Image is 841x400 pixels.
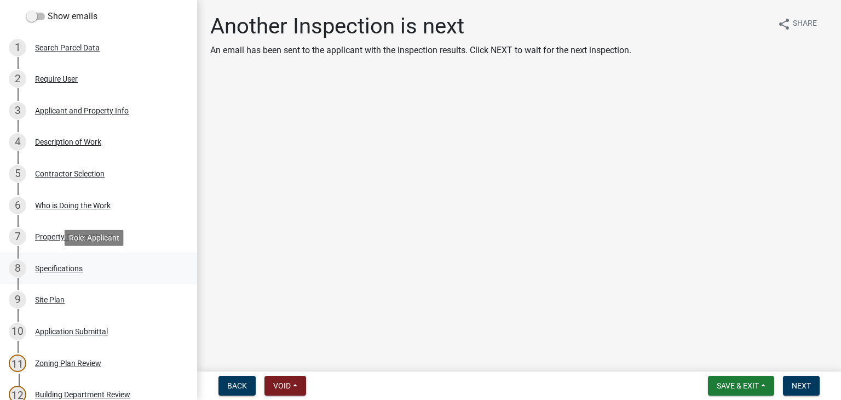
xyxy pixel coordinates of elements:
[9,260,26,277] div: 8
[227,381,247,390] span: Back
[35,75,78,83] div: Require User
[793,18,817,31] span: Share
[35,265,83,272] div: Specifications
[9,70,26,88] div: 2
[783,376,820,396] button: Next
[9,165,26,182] div: 5
[35,170,105,178] div: Contractor Selection
[218,376,256,396] button: Back
[210,44,631,57] p: An email has been sent to the applicant with the inspection results. Click NEXT to wait for the n...
[35,107,129,115] div: Applicant and Property Info
[35,44,100,52] div: Search Parcel Data
[26,10,97,23] label: Show emails
[769,13,826,35] button: shareShare
[717,381,759,390] span: Save & Exit
[9,228,26,245] div: 7
[264,376,306,396] button: Void
[65,230,124,245] div: Role: Applicant
[708,376,774,396] button: Save & Exit
[35,328,108,335] div: Application Submittal
[35,391,130,398] div: Building Department Review
[9,323,26,340] div: 10
[35,202,111,209] div: Who is Doing the Work
[9,102,26,119] div: 3
[9,39,26,56] div: 1
[35,296,65,304] div: Site Plan
[35,138,101,146] div: Description of Work
[777,18,791,31] i: share
[35,233,113,241] div: Property Owner Waiver
[9,197,26,214] div: 6
[210,13,631,39] h1: Another Inspection is next
[273,381,291,390] span: Void
[9,355,26,372] div: 11
[9,291,26,308] div: 9
[792,381,811,390] span: Next
[35,359,101,367] div: Zoning Plan Review
[9,133,26,151] div: 4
